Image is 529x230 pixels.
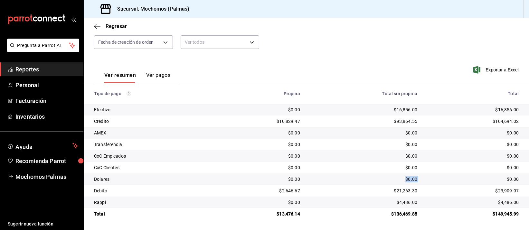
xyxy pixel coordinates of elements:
[310,211,417,217] div: $136,469.85
[224,130,300,136] div: $0.00
[15,157,78,165] span: Recomienda Parrot
[310,118,417,124] div: $93,864.55
[94,164,213,171] div: CxC Clientes
[146,72,170,83] button: Ver pagos
[310,106,417,113] div: $16,856.00
[94,23,127,29] button: Regresar
[106,23,127,29] span: Regresar
[181,35,260,49] div: Ver todos
[224,211,300,217] div: $13,476.14
[310,199,417,206] div: $4,486.00
[224,176,300,182] div: $0.00
[15,112,78,121] span: Inventarios
[428,211,519,217] div: $149,945.99
[15,142,70,150] span: Ayuda
[428,188,519,194] div: $23,909.97
[310,130,417,136] div: $0.00
[94,130,213,136] div: AMEX
[224,188,300,194] div: $2,646.67
[94,188,213,194] div: Debito
[94,106,213,113] div: Efectivo
[310,176,417,182] div: $0.00
[15,172,78,181] span: Mochomos Palmas
[224,91,300,96] div: Propina
[15,97,78,105] span: Facturación
[5,47,79,53] a: Pregunta a Parrot AI
[94,91,213,96] div: Tipo de pago
[428,130,519,136] div: $0.00
[94,153,213,159] div: CxC Empleados
[310,164,417,171] div: $0.00
[224,199,300,206] div: $0.00
[127,91,131,96] svg: Los pagos realizados con Pay y otras terminales son montos brutos.
[224,153,300,159] div: $0.00
[224,164,300,171] div: $0.00
[94,118,213,124] div: Credito
[8,221,78,227] span: Sugerir nueva función
[104,72,170,83] div: navigation tabs
[428,106,519,113] div: $16,856.00
[98,39,154,45] span: Fecha de creación de orden
[7,39,79,52] button: Pregunta a Parrot AI
[71,17,76,22] button: open_drawer_menu
[94,199,213,206] div: Rappi
[15,81,78,89] span: Personal
[428,141,519,148] div: $0.00
[94,176,213,182] div: Dolares
[17,42,69,49] span: Pregunta a Parrot AI
[310,153,417,159] div: $0.00
[104,72,136,83] button: Ver resumen
[94,141,213,148] div: Transferencia
[310,141,417,148] div: $0.00
[475,66,519,74] button: Exportar a Excel
[428,199,519,206] div: $4,486.00
[310,91,417,96] div: Total sin propina
[224,118,300,124] div: $10,829.47
[428,164,519,171] div: $0.00
[428,176,519,182] div: $0.00
[15,65,78,74] span: Reportes
[428,91,519,96] div: Total
[428,118,519,124] div: $104,694.02
[94,211,213,217] div: Total
[112,5,190,13] h3: Sucursal: Mochomos (Palmas)
[428,153,519,159] div: $0.00
[224,106,300,113] div: $0.00
[224,141,300,148] div: $0.00
[310,188,417,194] div: $21,263.30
